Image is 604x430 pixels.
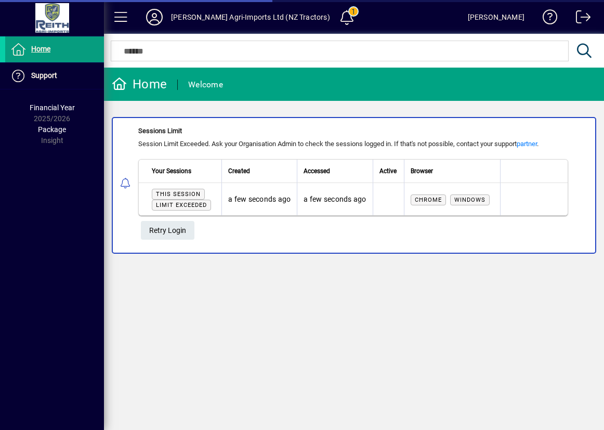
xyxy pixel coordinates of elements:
[297,183,372,215] td: a few seconds ago
[535,2,558,36] a: Knowledge Base
[304,165,330,177] span: Accessed
[171,9,330,25] div: [PERSON_NAME] Agri-Imports Ltd (NZ Tractors)
[152,165,191,177] span: Your Sessions
[30,103,75,112] span: Financial Year
[149,222,186,239] span: Retry Login
[156,202,207,209] span: Limit exceeded
[228,165,250,177] span: Created
[221,183,297,215] td: a few seconds ago
[31,71,57,80] span: Support
[5,63,104,89] a: Support
[517,140,537,148] a: partner
[138,8,171,27] button: Profile
[38,125,66,134] span: Package
[411,165,433,177] span: Browser
[188,76,223,93] div: Welcome
[138,139,568,149] div: Session Limit Exceeded. Ask your Organisation Admin to check the sessions logged in. If that's no...
[454,197,485,203] span: Windows
[379,165,397,177] span: Active
[468,9,524,25] div: [PERSON_NAME]
[31,45,50,53] span: Home
[156,191,201,198] span: This session
[138,126,568,136] div: Sessions Limit
[415,197,442,203] span: Chrome
[104,117,604,254] app-alert-notification-menu-item: Sessions Limit
[568,2,591,36] a: Logout
[141,221,194,240] button: Retry Login
[112,76,167,93] div: Home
